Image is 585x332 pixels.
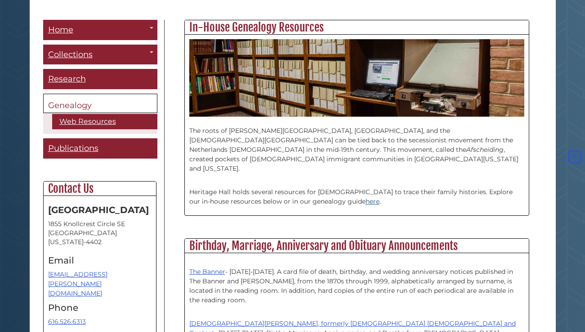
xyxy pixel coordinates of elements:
em: Afscheiding [466,146,504,154]
img: Heritage Hall genealogy [189,39,524,116]
a: The Banner [189,268,225,276]
a: Publications [43,138,157,159]
p: Heritage Hall holds several resources for [DEMOGRAPHIC_DATA] to trace their family histories. Exp... [189,178,524,206]
h2: Contact Us [44,182,156,196]
p: - [DATE]-[DATE]. A card file of death, birthday, and wedding anniversary notices published in The... [189,258,524,305]
a: Home [43,20,157,40]
span: Genealogy [48,100,92,110]
address: 1855 Knollcrest Circle SE [GEOGRAPHIC_DATA][US_STATE]-4402 [48,219,152,246]
a: Collections [43,45,157,65]
h2: Birthday, Marriage, Anniversary and Obituary Announcements [185,239,529,253]
a: 616.526.6313 [48,318,86,326]
p: The roots of [PERSON_NAME][GEOGRAPHIC_DATA], [GEOGRAPHIC_DATA], and the [DEMOGRAPHIC_DATA][GEOGRA... [189,117,524,173]
a: here [366,197,380,205]
a: Back to Top [566,153,583,161]
h4: Email [48,255,152,265]
a: [EMAIL_ADDRESS][PERSON_NAME][DOMAIN_NAME] [48,270,107,297]
a: Genealogy [43,94,157,114]
span: Home [48,25,73,35]
a: Web Resources [52,114,157,129]
span: Collections [48,50,93,59]
h2: In-House Genealogy Resources [185,20,529,35]
h4: Phone [48,303,152,313]
span: Publications [48,143,98,153]
span: Research [48,74,86,84]
a: Research [43,69,157,89]
strong: [GEOGRAPHIC_DATA] [48,205,149,215]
